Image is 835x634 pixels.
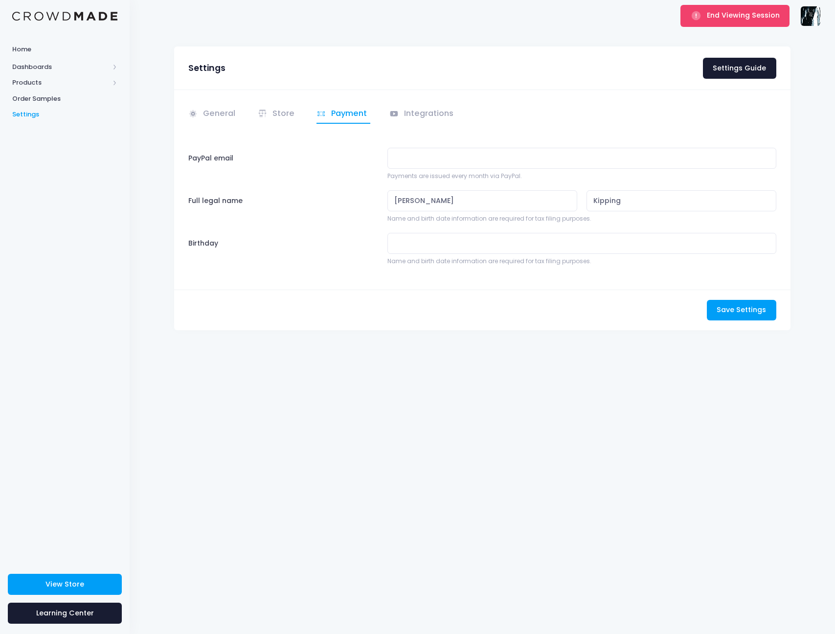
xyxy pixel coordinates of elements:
[12,94,117,104] span: Order Samples
[12,12,117,21] img: Logo
[316,105,370,124] a: Payment
[717,305,766,315] span: Save Settings
[801,6,820,26] img: User
[12,45,117,54] span: Home
[184,233,383,266] label: Birthday
[387,172,776,181] div: Payments are issued every month via PayPal.
[387,214,776,223] div: Name and birth date information are required for tax filing purposes.
[12,62,109,72] span: Dashboards
[12,110,117,119] span: Settings
[389,105,457,124] a: Integrations
[184,148,383,181] label: PayPal email
[188,105,239,124] a: General
[680,5,790,26] button: End Viewing Session
[12,78,109,88] span: Products
[387,257,776,266] div: Name and birth date information are required for tax filing purposes.
[188,190,243,211] label: Full legal name
[8,603,122,624] a: Learning Center
[188,63,226,73] h3: Settings
[258,105,298,124] a: Store
[45,579,84,589] span: View Store
[703,58,776,79] a: Settings Guide
[36,608,94,618] span: Learning Center
[387,190,577,211] input: First
[587,190,776,211] input: Last
[8,574,122,595] a: View Store
[707,300,776,321] button: Save Settings
[707,10,780,20] span: End Viewing Session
